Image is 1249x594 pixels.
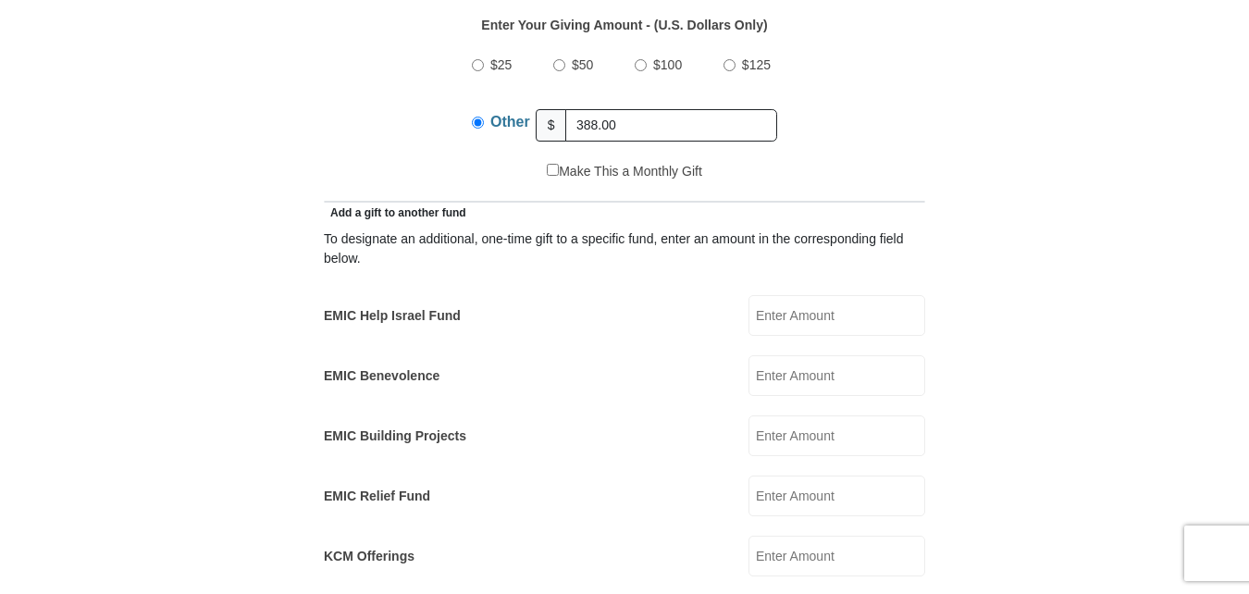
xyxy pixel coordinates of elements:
input: Enter Amount [748,415,925,456]
label: EMIC Building Projects [324,427,466,446]
input: Make This a Monthly Gift [547,164,559,176]
span: Other [490,114,530,130]
label: EMIC Relief Fund [324,487,430,506]
label: Make This a Monthly Gift [547,162,702,181]
span: $ [536,109,567,142]
label: KCM Offerings [324,547,414,566]
input: Enter Amount [748,536,925,576]
input: Enter Amount [748,476,925,516]
input: Enter Amount [748,295,925,336]
span: Add a gift to another fund [324,206,466,219]
label: EMIC Benevolence [324,366,439,386]
input: Enter Amount [748,355,925,396]
span: $50 [572,57,593,72]
span: $125 [742,57,771,72]
input: Other Amount [565,109,777,142]
strong: Enter Your Giving Amount - (U.S. Dollars Only) [481,18,767,32]
span: $100 [653,57,682,72]
span: $25 [490,57,512,72]
label: EMIC Help Israel Fund [324,306,461,326]
div: To designate an additional, one-time gift to a specific fund, enter an amount in the correspondin... [324,229,925,268]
